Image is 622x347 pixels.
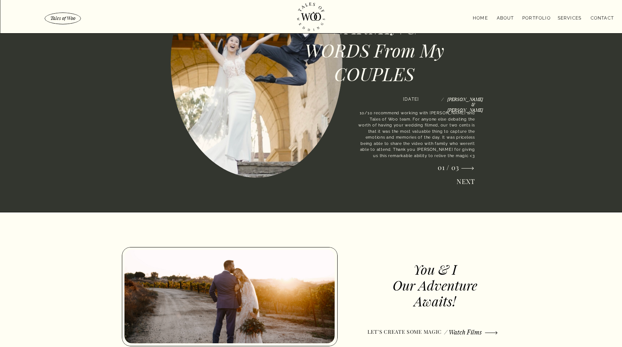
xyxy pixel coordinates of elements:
a: About [493,14,517,20]
h2: You & I Our Adventure Awaits! [378,261,491,313]
h3: [PERSON_NAME] & [PERSON_NAME] [447,97,475,101]
a: Home [473,14,490,21]
a: portfolio [522,14,551,20]
a: contact [577,14,614,20]
a: Tales of Woo [48,15,78,21]
h3: [DATE] [403,96,444,101]
a: / Watch Films [435,328,482,337]
div: 01 / 03 [435,164,459,170]
a: next [451,178,475,184]
h3: Let's create some magic [368,329,449,334]
p: 10/10 recommend working with [PERSON_NAME] and Tales of Woo team. For anyone else debating the wo... [358,110,475,160]
a: Services [554,14,585,20]
div: / [441,97,444,101]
